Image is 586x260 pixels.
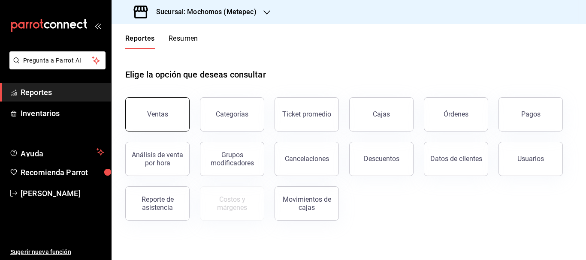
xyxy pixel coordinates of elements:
button: Datos de clientes [424,142,488,176]
button: Ticket promedio [275,97,339,131]
button: Descuentos [349,142,414,176]
button: Grupos modificadores [200,142,264,176]
button: Cajas [349,97,414,131]
button: Cancelaciones [275,142,339,176]
span: Reportes [21,87,104,98]
button: Categorías [200,97,264,131]
button: Órdenes [424,97,488,131]
span: [PERSON_NAME] [21,188,104,199]
span: Sugerir nueva función [10,248,104,257]
div: Análisis de venta por hora [131,151,184,167]
span: Pregunta a Parrot AI [23,56,92,65]
div: Usuarios [517,155,544,163]
button: open_drawer_menu [94,22,101,29]
div: Descuentos [364,155,399,163]
div: navigation tabs [125,34,198,49]
button: Ventas [125,97,190,131]
div: Ventas [147,110,168,118]
div: Costos y márgenes [205,195,259,212]
button: Pregunta a Parrot AI [9,51,106,69]
div: Cajas [373,110,390,118]
span: Recomienda Parrot [21,167,104,178]
h1: Elige la opción que deseas consultar [125,68,266,81]
button: Resumen [169,34,198,49]
button: Contrata inventarios para ver este reporte [200,186,264,221]
button: Reporte de asistencia [125,186,190,221]
span: Inventarios [21,108,104,119]
div: Movimientos de cajas [280,195,333,212]
button: Reportes [125,34,155,49]
span: Ayuda [21,147,93,157]
div: Ticket promedio [282,110,331,118]
button: Pagos [498,97,563,131]
h3: Sucursal: Mochomos (Metepec) [149,7,257,17]
div: Datos de clientes [430,155,482,163]
div: Pagos [521,110,541,118]
div: Categorías [216,110,248,118]
div: Órdenes [444,110,468,118]
div: Grupos modificadores [205,151,259,167]
button: Movimientos de cajas [275,186,339,221]
button: Usuarios [498,142,563,176]
button: Análisis de venta por hora [125,142,190,176]
div: Reporte de asistencia [131,195,184,212]
a: Pregunta a Parrot AI [6,62,106,71]
div: Cancelaciones [285,155,329,163]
